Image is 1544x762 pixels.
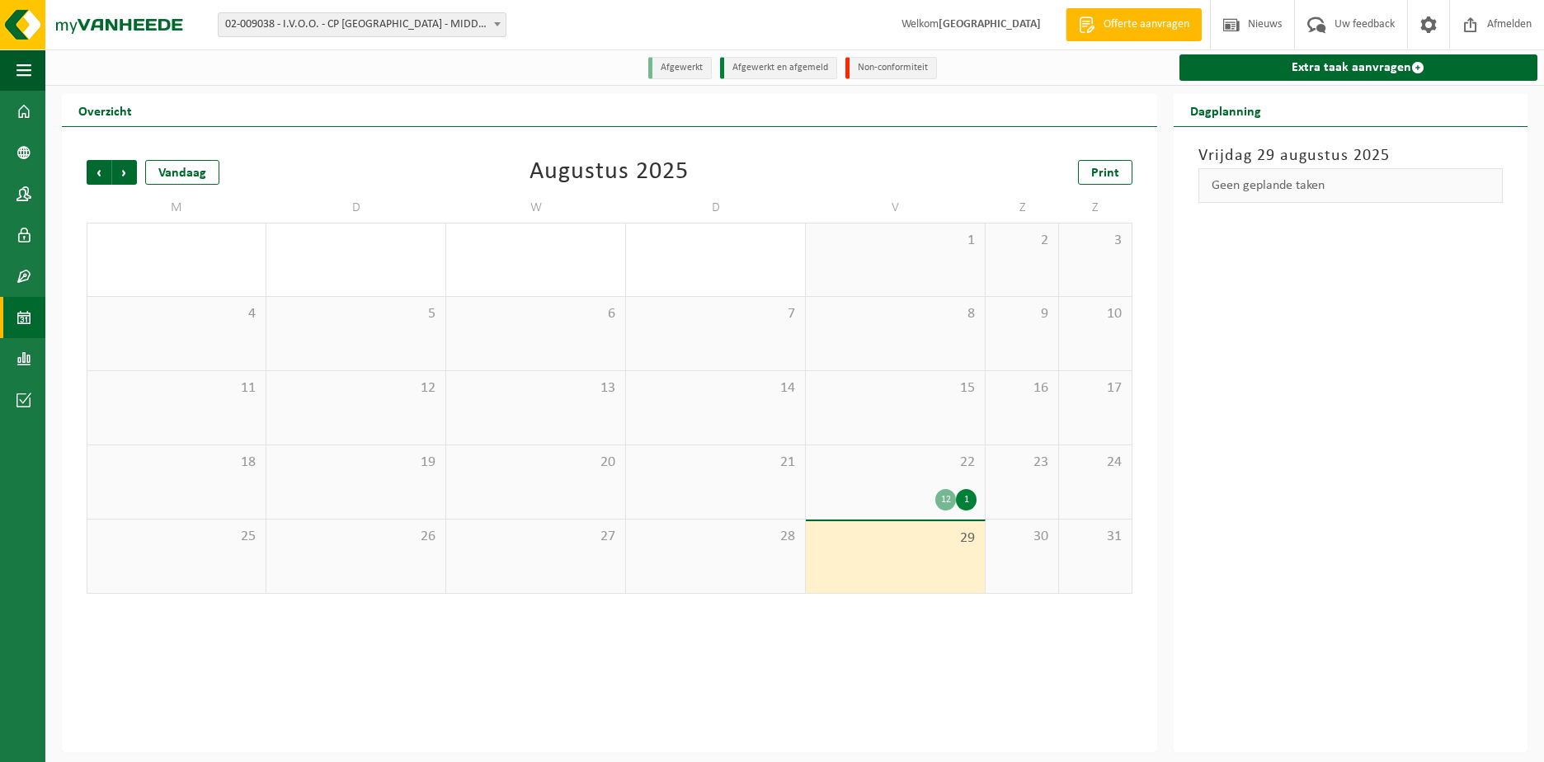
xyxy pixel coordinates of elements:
[814,379,977,397] span: 15
[1078,160,1132,185] a: Print
[96,454,257,472] span: 18
[219,13,506,36] span: 02-009038 - I.V.O.O. - CP MIDDELKERKE - MIDDELKERKE
[1066,8,1202,41] a: Offerte aanvragen
[939,18,1041,31] strong: [GEOGRAPHIC_DATA]
[648,57,712,79] li: Afgewerkt
[1091,167,1119,180] span: Print
[814,305,977,323] span: 8
[814,454,977,472] span: 22
[1059,193,1132,223] td: Z
[96,305,257,323] span: 4
[1067,305,1123,323] span: 10
[626,193,806,223] td: D
[1198,168,1503,203] div: Geen geplande taken
[454,305,617,323] span: 6
[1174,94,1278,126] h2: Dagplanning
[1179,54,1537,81] a: Extra taak aanvragen
[720,57,837,79] li: Afgewerkt en afgemeld
[1099,16,1193,33] span: Offerte aanvragen
[62,94,148,126] h2: Overzicht
[806,193,986,223] td: V
[454,379,617,397] span: 13
[634,454,797,472] span: 21
[935,489,956,510] div: 12
[814,232,977,250] span: 1
[634,379,797,397] span: 14
[145,160,219,185] div: Vandaag
[96,379,257,397] span: 11
[994,379,1050,397] span: 16
[87,160,111,185] span: Vorige
[1198,143,1503,168] h3: Vrijdag 29 augustus 2025
[814,529,977,548] span: 29
[454,454,617,472] span: 20
[634,305,797,323] span: 7
[530,160,689,185] div: Augustus 2025
[112,160,137,185] span: Volgende
[275,305,437,323] span: 5
[1067,454,1123,472] span: 24
[96,528,257,546] span: 25
[266,193,446,223] td: D
[634,528,797,546] span: 28
[446,193,626,223] td: W
[1067,232,1123,250] span: 3
[275,528,437,546] span: 26
[454,528,617,546] span: 27
[87,193,266,223] td: M
[275,379,437,397] span: 12
[845,57,937,79] li: Non-conformiteit
[956,489,977,510] div: 1
[218,12,506,37] span: 02-009038 - I.V.O.O. - CP MIDDELKERKE - MIDDELKERKE
[994,528,1050,546] span: 30
[994,232,1050,250] span: 2
[994,454,1050,472] span: 23
[1067,528,1123,546] span: 31
[1067,379,1123,397] span: 17
[994,305,1050,323] span: 9
[275,454,437,472] span: 19
[986,193,1059,223] td: Z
